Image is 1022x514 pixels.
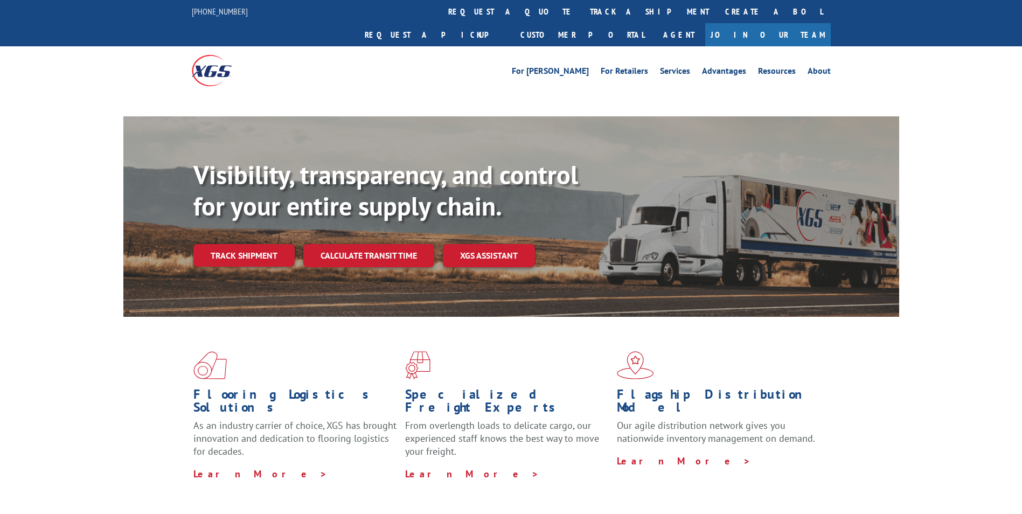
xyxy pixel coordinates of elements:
a: Agent [652,23,705,46]
a: Calculate transit time [303,244,434,267]
a: Track shipment [193,244,295,267]
a: For [PERSON_NAME] [512,67,589,79]
a: Learn More > [193,468,328,480]
p: From overlength loads to delicate cargo, our experienced staff knows the best way to move your fr... [405,419,609,467]
img: xgs-icon-total-supply-chain-intelligence-red [193,351,227,379]
a: XGS ASSISTANT [443,244,535,267]
a: [PHONE_NUMBER] [192,6,248,17]
a: Services [660,67,690,79]
b: Visibility, transparency, and control for your entire supply chain. [193,158,578,223]
h1: Flooring Logistics Solutions [193,388,397,419]
a: Request a pickup [357,23,512,46]
span: As an industry carrier of choice, XGS has brought innovation and dedication to flooring logistics... [193,419,397,457]
a: For Retailers [601,67,648,79]
h1: Flagship Distribution Model [617,388,821,419]
a: Customer Portal [512,23,652,46]
a: About [808,67,831,79]
a: Join Our Team [705,23,831,46]
a: Advantages [702,67,746,79]
span: Our agile distribution network gives you nationwide inventory management on demand. [617,419,815,444]
a: Learn More > [405,468,539,480]
a: Learn More > [617,455,751,467]
h1: Specialized Freight Experts [405,388,609,419]
img: xgs-icon-focused-on-flooring-red [405,351,430,379]
a: Resources [758,67,796,79]
img: xgs-icon-flagship-distribution-model-red [617,351,654,379]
